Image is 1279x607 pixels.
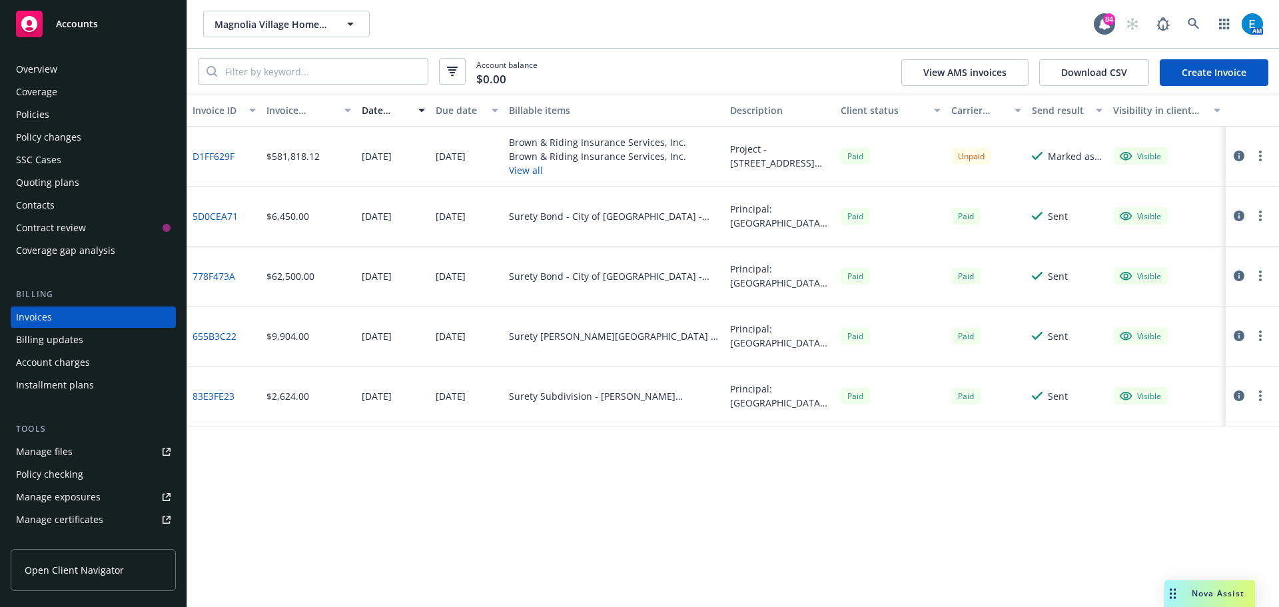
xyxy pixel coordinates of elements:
[207,66,217,77] svg: Search
[356,95,430,127] button: Date issued
[266,209,309,223] div: $6,450.00
[11,441,176,462] a: Manage files
[951,388,981,404] span: Paid
[266,103,337,117] div: Invoice amount
[476,71,506,88] span: $0.00
[16,217,86,239] div: Contract review
[11,374,176,396] a: Installment plans
[1120,150,1161,162] div: Visible
[1103,12,1115,24] div: 84
[1039,59,1149,86] button: Download CSV
[362,269,392,283] div: [DATE]
[11,509,176,530] a: Manage certificates
[16,532,83,553] div: Manage claims
[362,103,410,117] div: Date issued
[1120,210,1161,222] div: Visible
[730,103,830,117] div: Description
[16,240,115,261] div: Coverage gap analysis
[362,389,392,403] div: [DATE]
[217,59,428,84] input: Filter by keyword...
[841,268,870,285] div: Paid
[187,95,261,127] button: Invoice ID
[951,208,981,225] div: Paid
[25,563,124,577] span: Open Client Navigator
[436,209,466,223] div: [DATE]
[730,142,830,170] div: Project - [STREET_ADDRESS] Commercial General Liability, Excess Liability & Contractor's Pollutio...
[16,329,83,350] div: Billing updates
[951,328,981,344] span: Paid
[509,209,719,223] div: Surety Bond - City of [GEOGRAPHIC_DATA] - SPA151124-005
[509,163,686,177] button: View all
[946,95,1027,127] button: Carrier status
[730,262,830,290] div: Principal: [GEOGRAPHIC_DATA] Homes, LLC Obligee: City of [GEOGRAPHIC_DATA] Bond Amount: $2,500,00...
[1027,95,1108,127] button: Send result
[730,382,830,410] div: Principal: [GEOGRAPHIC_DATA] Homes, LLC Obligee: [PERSON_NAME][GEOGRAPHIC_DATA] Bond Amount: $104...
[11,486,176,508] span: Manage exposures
[509,135,686,149] div: Brown & Riding Insurance Services, Inc.
[11,352,176,373] a: Account charges
[841,148,870,165] div: Paid
[362,149,392,163] div: [DATE]
[1048,329,1068,343] div: Sent
[1160,59,1268,86] a: Create Invoice
[11,288,176,301] div: Billing
[11,5,176,43] a: Accounts
[1120,270,1161,282] div: Visible
[1048,389,1068,403] div: Sent
[1192,588,1244,599] span: Nova Assist
[11,104,176,125] a: Policies
[266,149,320,163] div: $581,818.12
[11,217,176,239] a: Contract review
[11,329,176,350] a: Billing updates
[725,95,835,127] button: Description
[436,269,466,283] div: [DATE]
[1120,330,1161,342] div: Visible
[1180,11,1207,37] a: Search
[193,149,234,163] a: D1FF629F
[1211,11,1238,37] a: Switch app
[1048,269,1068,283] div: Sent
[56,19,98,29] span: Accounts
[11,59,176,80] a: Overview
[16,352,90,373] div: Account charges
[951,268,981,285] span: Paid
[11,240,176,261] a: Coverage gap analysis
[730,322,830,350] div: Principal: [GEOGRAPHIC_DATA] Homes, LLC Obligee: [GEOGRAPHIC_DATA] [GEOGRAPHIC_DATA]: $396,169.94...
[509,329,719,343] div: Surety [PERSON_NAME][GEOGRAPHIC_DATA] - SPA151124-003
[16,127,81,148] div: Policy changes
[11,172,176,193] a: Quoting plans
[193,103,241,117] div: Invoice ID
[1048,209,1068,223] div: Sent
[730,202,830,230] div: Principal: [GEOGRAPHIC_DATA] Homes, LLC Obligee: [GEOGRAPHIC_DATA], [GEOGRAPHIC_DATA] Bond Amount...
[362,329,392,343] div: [DATE]
[841,103,926,117] div: Client status
[11,81,176,103] a: Coverage
[841,208,870,225] span: Paid
[1164,580,1255,607] button: Nova Assist
[16,306,52,328] div: Invoices
[509,103,719,117] div: Billable items
[509,389,719,403] div: Surety Subdivision - [PERSON_NAME][GEOGRAPHIC_DATA] - SPA151124-002
[16,195,55,216] div: Contacts
[11,127,176,148] a: Policy changes
[841,328,870,344] div: Paid
[16,81,57,103] div: Coverage
[266,389,309,403] div: $2,624.00
[266,329,309,343] div: $9,904.00
[430,95,504,127] button: Due date
[193,389,234,403] a: 83E3FE23
[214,17,330,31] span: Magnolia Village Homes, LLC
[16,149,61,171] div: SSC Cases
[841,388,870,404] div: Paid
[1120,390,1161,402] div: Visible
[11,422,176,436] div: Tools
[951,148,991,165] div: Unpaid
[11,464,176,485] a: Policy checking
[436,103,484,117] div: Due date
[1150,11,1176,37] a: Report a Bug
[835,95,946,127] button: Client status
